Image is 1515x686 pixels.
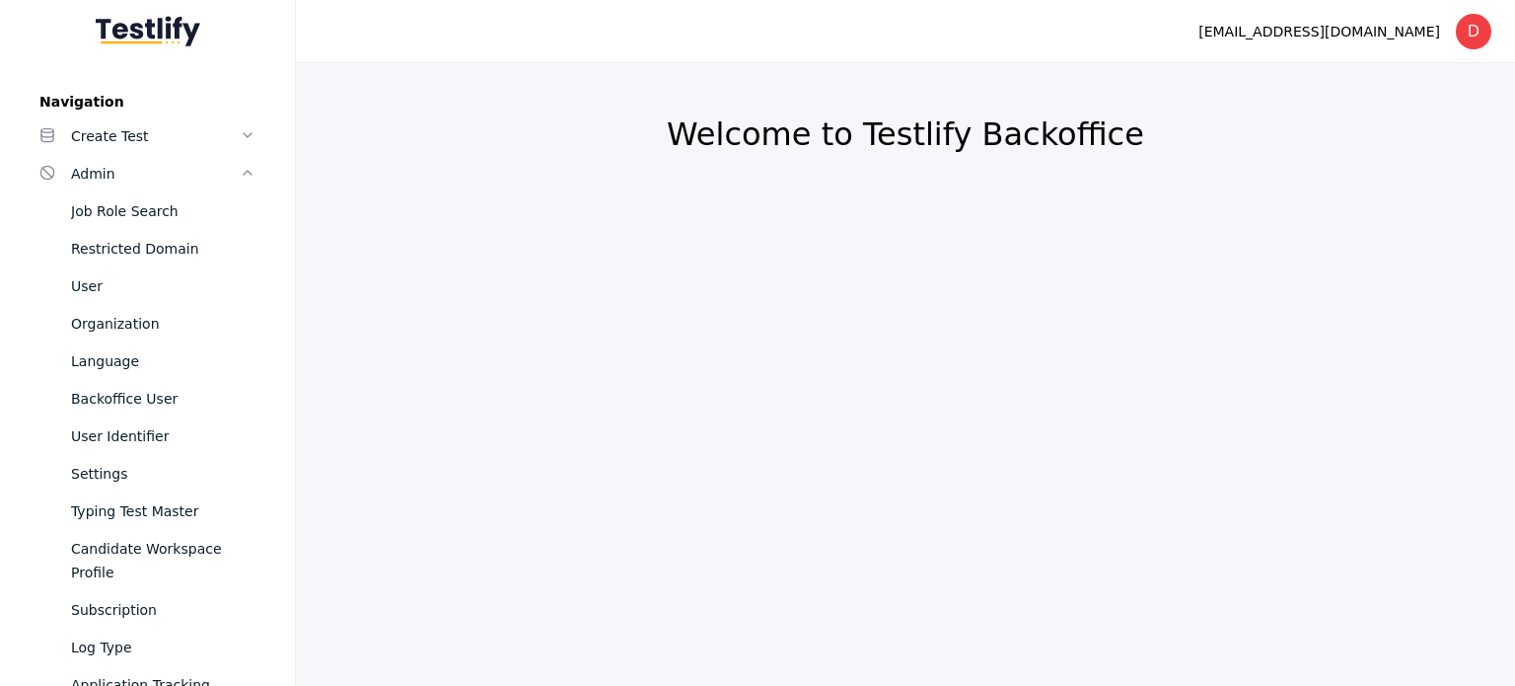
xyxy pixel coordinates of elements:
[24,629,271,666] a: Log Type
[71,598,255,622] div: Subscription
[24,591,271,629] a: Subscription
[71,162,240,186] div: Admin
[24,267,271,305] a: User
[71,387,255,411] div: Backoffice User
[24,305,271,343] a: Organization
[71,124,240,148] div: Create Test
[1198,20,1440,43] div: [EMAIL_ADDRESS][DOMAIN_NAME]
[71,312,255,336] div: Organization
[71,237,255,261] div: Restricted Domain
[343,114,1468,154] h2: Welcome to Testlify Backoffice
[24,343,271,380] a: Language
[24,192,271,230] a: Job Role Search
[24,94,271,110] label: Navigation
[71,424,255,448] div: User Identifier
[1456,14,1491,49] div: D
[24,418,271,455] a: User Identifier
[24,455,271,493] a: Settings
[71,537,255,584] div: Candidate Workspace Profile
[71,636,255,659] div: Log Type
[24,380,271,418] a: Backoffice User
[71,199,255,223] div: Job Role Search
[71,274,255,298] div: User
[71,349,255,373] div: Language
[24,230,271,267] a: Restricted Domain
[71,462,255,486] div: Settings
[96,16,200,46] img: Testlify - Backoffice
[71,499,255,523] div: Typing Test Master
[24,493,271,530] a: Typing Test Master
[24,530,271,591] a: Candidate Workspace Profile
